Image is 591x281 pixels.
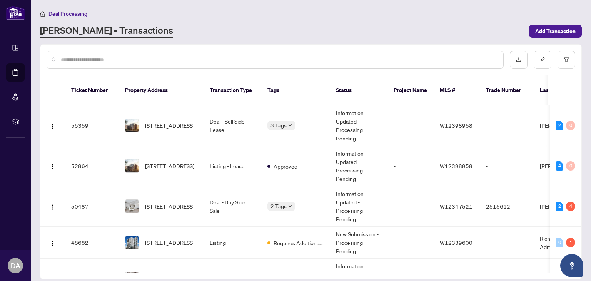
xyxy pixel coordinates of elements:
[288,204,292,208] span: down
[480,146,534,186] td: -
[274,239,324,247] span: Requires Additional Docs
[564,57,569,62] span: filter
[560,254,583,277] button: Open asap
[204,105,261,146] td: Deal - Sell Side Lease
[510,51,528,69] button: download
[566,202,575,211] div: 4
[261,75,330,105] th: Tags
[40,24,173,38] a: [PERSON_NAME] - Transactions
[11,260,20,271] span: DA
[330,227,387,259] td: New Submission - Processing Pending
[204,186,261,227] td: Deal - Buy Side Sale
[6,6,25,20] img: logo
[125,200,139,213] img: thumbnail-img
[145,238,194,247] span: [STREET_ADDRESS]
[50,164,56,170] img: Logo
[47,200,59,212] button: Logo
[145,162,194,170] span: [STREET_ADDRESS]
[50,123,56,129] img: Logo
[330,105,387,146] td: Information Updated - Processing Pending
[50,240,56,246] img: Logo
[387,105,434,146] td: -
[125,236,139,249] img: thumbnail-img
[440,203,472,210] span: W12347521
[535,25,576,37] span: Add Transaction
[65,227,119,259] td: 48682
[556,161,563,171] div: 4
[125,119,139,132] img: thumbnail-img
[480,227,534,259] td: -
[556,238,563,247] div: 0
[480,186,534,227] td: 2515612
[440,162,472,169] span: W12398958
[274,162,297,171] span: Approved
[204,227,261,259] td: Listing
[566,121,575,130] div: 0
[387,75,434,105] th: Project Name
[387,186,434,227] td: -
[40,11,45,17] span: home
[566,161,575,171] div: 0
[47,160,59,172] button: Logo
[48,10,87,17] span: Deal Processing
[330,75,387,105] th: Status
[440,239,472,246] span: W12339600
[288,124,292,127] span: down
[47,119,59,132] button: Logo
[50,204,56,210] img: Logo
[65,146,119,186] td: 52864
[65,186,119,227] td: 50487
[434,75,480,105] th: MLS #
[330,146,387,186] td: Information Updated - Processing Pending
[480,105,534,146] td: -
[270,121,287,130] span: 3 Tags
[65,105,119,146] td: 55359
[47,236,59,249] button: Logo
[558,51,575,69] button: filter
[270,202,287,211] span: 2 Tags
[480,75,534,105] th: Trade Number
[119,75,204,105] th: Property Address
[387,146,434,186] td: -
[540,57,545,62] span: edit
[387,227,434,259] td: -
[125,159,139,172] img: thumbnail-img
[556,121,563,130] div: 2
[204,146,261,186] td: Listing - Lease
[566,238,575,247] div: 1
[65,75,119,105] th: Ticket Number
[440,122,472,129] span: W12398958
[330,186,387,227] td: Information Updated - Processing Pending
[145,121,194,130] span: [STREET_ADDRESS]
[204,75,261,105] th: Transaction Type
[529,25,582,38] button: Add Transaction
[516,57,521,62] span: download
[145,202,194,211] span: [STREET_ADDRESS]
[534,51,551,69] button: edit
[556,202,563,211] div: 2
